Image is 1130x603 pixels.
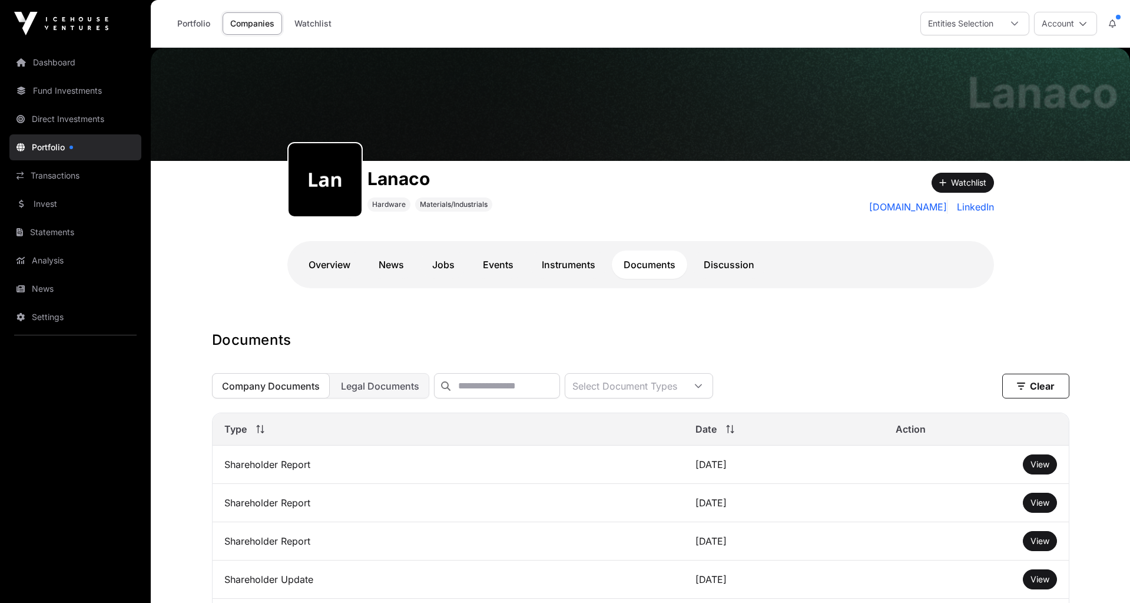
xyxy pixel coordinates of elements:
a: View [1030,535,1049,547]
span: Company Documents [222,380,320,392]
button: Watchlist [932,173,994,193]
span: Action [896,422,926,436]
button: Clear [1002,374,1069,398]
td: Shareholder Report [213,522,684,561]
a: Portfolio [9,134,141,160]
td: [DATE] [684,522,883,561]
a: News [9,276,141,302]
a: News [367,251,416,279]
span: View [1030,497,1049,508]
a: LinkedIn [952,200,994,214]
a: Watchlist [287,12,339,35]
h1: Lanaco [967,71,1118,114]
button: View [1023,493,1057,513]
td: [DATE] [684,561,883,599]
a: View [1030,459,1049,470]
span: Hardware [372,200,406,209]
a: Transactions [9,163,141,189]
a: Overview [297,251,362,279]
td: Shareholder Update [213,561,684,599]
td: [DATE] [684,484,883,522]
nav: Tabs [297,251,985,279]
span: Type [224,422,247,436]
div: Entities Selection [921,12,1000,35]
div: Select Document Types [565,374,684,398]
button: Account [1034,12,1097,35]
td: Shareholder Report [213,484,684,522]
a: [DOMAIN_NAME] [869,200,947,214]
a: Jobs [420,251,466,279]
img: Icehouse Ventures Logo [14,12,108,35]
span: Materials/Industrials [420,200,488,209]
a: Direct Investments [9,106,141,132]
td: [DATE] [684,446,883,484]
span: View [1030,459,1049,469]
button: Company Documents [212,373,330,398]
a: Discussion [692,251,766,279]
button: View [1023,569,1057,589]
a: Settings [9,304,141,330]
td: Shareholder Report [213,446,684,484]
a: Dashboard [9,50,141,75]
span: View [1030,574,1049,584]
span: Legal Documents [341,380,419,392]
a: View [1030,574,1049,585]
a: Companies [223,12,282,35]
button: View [1023,454,1057,475]
a: Statements [9,219,141,245]
a: Documents [612,251,687,279]
a: Analysis [9,248,141,274]
span: Date [695,422,717,436]
img: Lanaco [151,48,1130,161]
a: View [1030,497,1049,509]
button: Legal Documents [331,373,429,398]
a: Instruments [530,251,607,279]
img: lanaco73.png [293,148,357,212]
a: Events [471,251,525,279]
h1: Lanaco [367,168,492,189]
a: Invest [9,191,141,217]
a: Portfolio [170,12,218,35]
button: View [1023,531,1057,551]
iframe: Chat Widget [1071,546,1130,603]
a: Fund Investments [9,78,141,104]
span: View [1030,536,1049,546]
h1: Documents [212,331,1069,350]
